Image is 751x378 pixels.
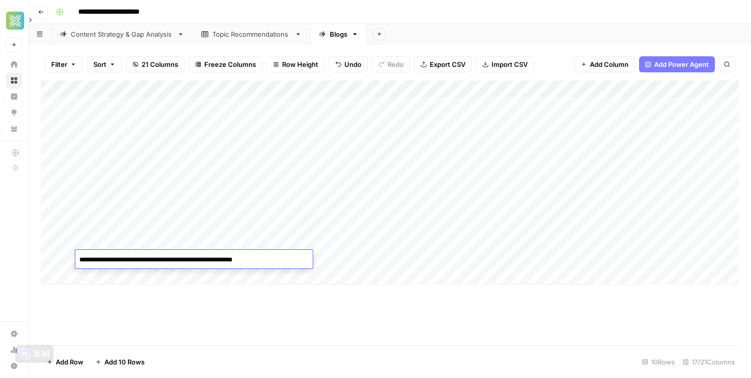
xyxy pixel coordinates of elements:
[574,56,635,72] button: Add Column
[639,56,715,72] button: Add Power Agent
[344,59,361,69] span: Undo
[6,72,22,88] a: Browse
[6,342,22,358] a: Usage
[41,354,89,370] button: Add Row
[372,56,410,72] button: Redo
[56,357,83,367] span: Add Row
[89,354,151,370] button: Add 10 Rows
[6,56,22,72] a: Home
[476,56,534,72] button: Import CSV
[212,29,291,39] div: Topic Recommendations
[330,29,347,39] div: Blogs
[654,59,709,69] span: Add Power Agent
[430,59,465,69] span: Export CSV
[126,56,185,72] button: 21 Columns
[204,59,256,69] span: Freeze Columns
[388,59,404,69] span: Redo
[491,59,528,69] span: Import CSV
[6,326,22,342] a: Settings
[282,59,318,69] span: Row Height
[6,358,22,374] button: Help + Support
[71,29,173,39] div: Content Strategy & Gap Analysis
[93,59,106,69] span: Sort
[45,56,83,72] button: Filter
[104,357,145,367] span: Add 10 Rows
[310,24,367,44] a: Blogs
[414,56,472,72] button: Export CSV
[193,24,310,44] a: Topic Recommendations
[189,56,263,72] button: Freeze Columns
[638,354,679,370] div: 10 Rows
[6,12,24,30] img: Xponent21 Logo
[267,56,325,72] button: Row Height
[6,105,22,121] a: Opportunities
[6,121,22,137] a: Your Data
[6,8,22,33] button: Workspace: Xponent21
[51,59,67,69] span: Filter
[51,24,193,44] a: Content Strategy & Gap Analysis
[329,56,368,72] button: Undo
[6,88,22,105] a: Insights
[590,59,629,69] span: Add Column
[33,349,50,359] div: ⌘M
[142,59,178,69] span: 21 Columns
[87,56,122,72] button: Sort
[679,354,739,370] div: 17/21 Columns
